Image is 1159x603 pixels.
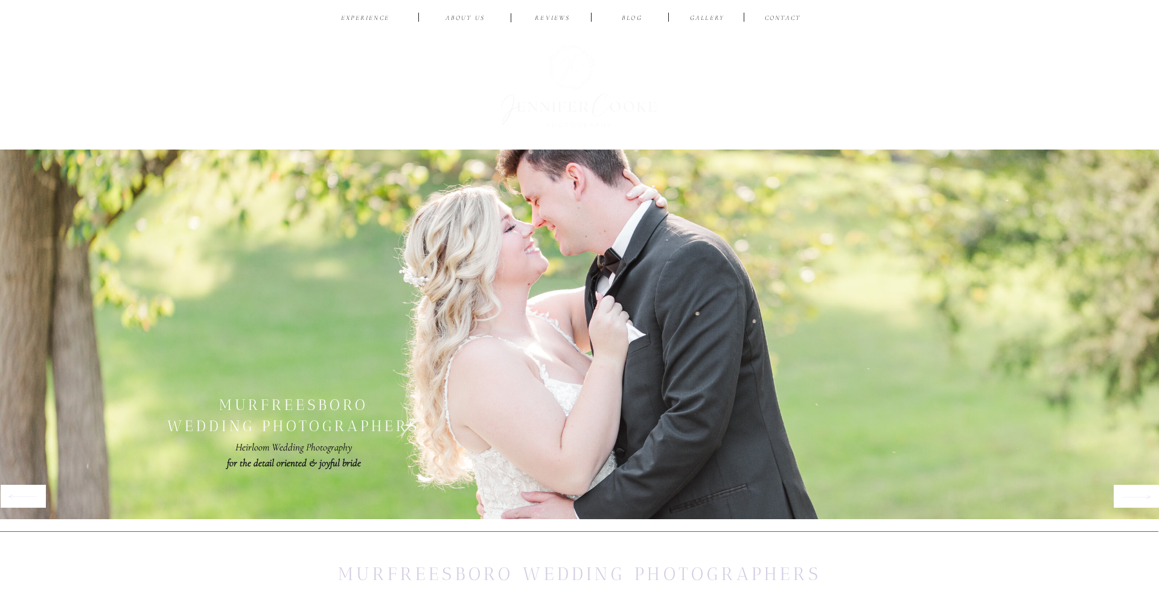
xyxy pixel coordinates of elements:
h2: murfreesboro wedding photographers [141,394,445,437]
a: CONTACT [762,13,803,25]
h1: Murfreesboro wedding photographers [336,561,823,589]
b: for the detail oriented & joyful bride [227,456,361,469]
a: Gallery [687,13,727,25]
a: reviews [524,13,581,25]
a: BLOG [613,13,651,25]
a: ABOUT US [436,13,494,25]
a: EXPERIENCE [337,13,394,25]
p: Heirloom Wedding Photography [133,440,454,471]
